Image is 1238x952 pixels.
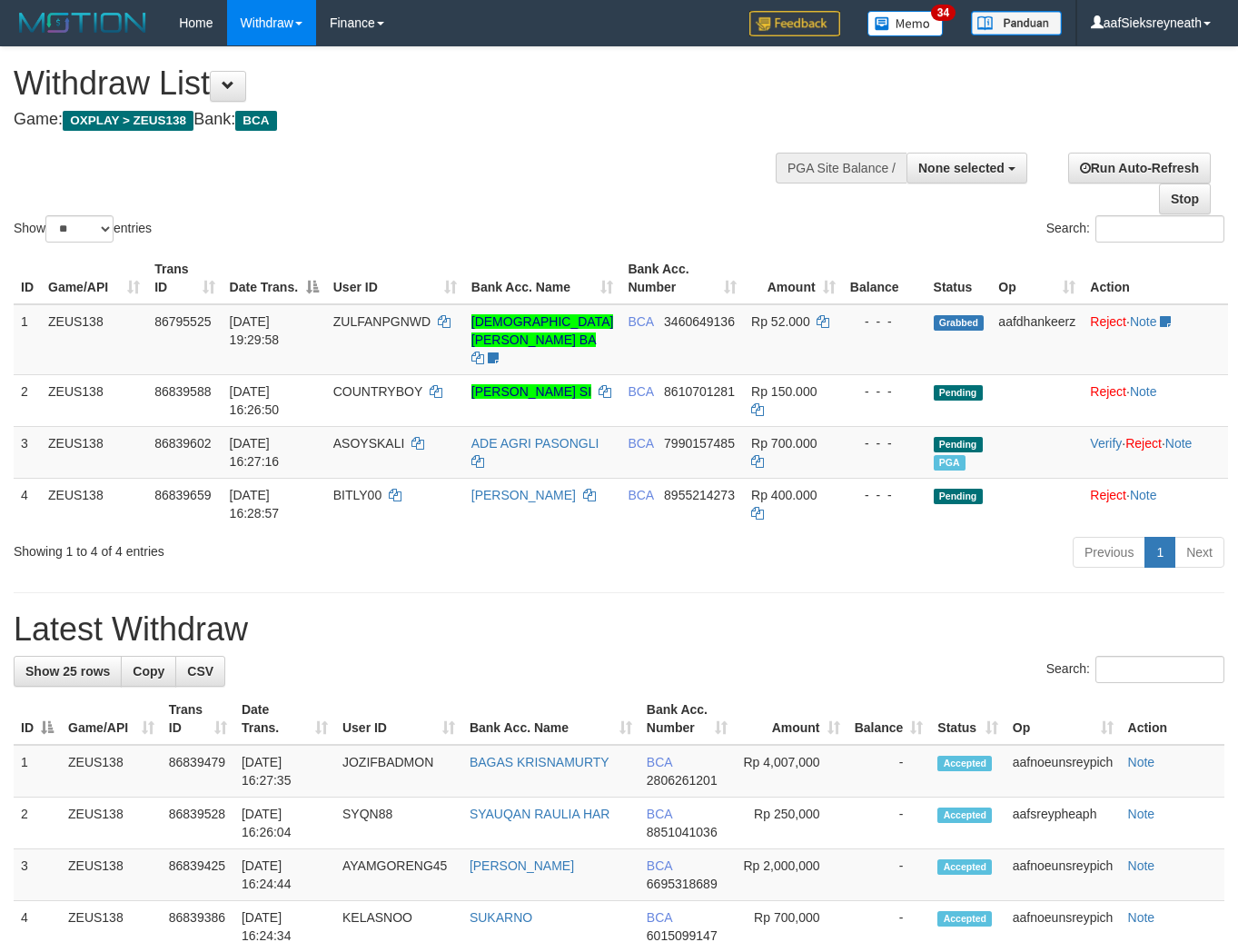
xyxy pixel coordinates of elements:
[647,755,672,769] span: BCA
[333,436,405,451] span: ASOYSKALI
[971,11,1062,35] img: panduan.png
[991,253,1083,304] th: Op: activate to sort column ascending
[14,374,41,426] td: 2
[867,11,944,36] img: Button%20Memo.svg
[1068,153,1211,183] a: Run Auto-Refresh
[234,849,335,901] td: [DATE] 16:24:44
[1005,745,1121,798] td: aafnoeunsreypich
[464,253,621,304] th: Bank Acc. Name: activate to sort column ascending
[471,488,576,502] a: [PERSON_NAME]
[628,488,653,502] span: BCA
[14,849,61,901] td: 3
[628,436,653,451] span: BCA
[934,489,983,504] span: Pending
[1128,807,1155,821] a: Note
[1128,910,1155,925] a: Note
[918,161,1005,175] span: None selected
[735,693,847,745] th: Amount: activate to sort column ascending
[937,808,992,823] span: Accepted
[1165,436,1193,451] a: Note
[664,314,735,329] span: Copy 3460649136 to clipboard
[751,488,817,502] span: Rp 400.000
[647,858,672,873] span: BCA
[850,312,919,331] div: - - -
[1090,488,1126,502] a: Reject
[1083,478,1228,530] td: ·
[934,437,983,452] span: Pending
[41,304,147,375] td: ZEUS138
[847,798,931,849] td: -
[14,478,41,530] td: 4
[744,253,843,304] th: Amount: activate to sort column ascending
[61,745,162,798] td: ZEUS138
[647,910,672,925] span: BCA
[41,374,147,426] td: ZEUS138
[333,384,422,399] span: COUNTRYBOY
[1083,426,1228,478] td: · ·
[749,11,840,36] img: Feedback.jpg
[187,664,213,679] span: CSV
[234,798,335,849] td: [DATE] 16:26:04
[847,693,931,745] th: Balance: activate to sort column ascending
[647,928,718,943] span: Copy 6015099147 to clipboard
[735,849,847,901] td: Rp 2,000,000
[1090,436,1122,451] a: Verify
[335,849,462,901] td: AYAMGORENG45
[175,656,225,687] a: CSV
[991,304,1083,375] td: aafdhankeerz
[14,9,152,36] img: MOTION_logo.png
[937,859,992,875] span: Accepted
[154,384,211,399] span: 86839588
[1121,693,1224,745] th: Action
[162,693,234,745] th: Trans ID: activate to sort column ascending
[14,426,41,478] td: 3
[1005,849,1121,901] td: aafnoeunsreypich
[335,693,462,745] th: User ID: activate to sort column ascending
[41,253,147,304] th: Game/API: activate to sort column ascending
[471,436,599,451] a: ADE AGRI PASONGLI
[934,385,983,401] span: Pending
[61,849,162,901] td: ZEUS138
[230,314,280,347] span: [DATE] 19:29:58
[470,910,532,925] a: SUKARNO
[61,693,162,745] th: Game/API: activate to sort column ascending
[230,488,280,521] span: [DATE] 16:28:57
[14,304,41,375] td: 1
[1159,183,1211,214] a: Stop
[1130,384,1157,399] a: Note
[1130,488,1157,502] a: Note
[639,693,735,745] th: Bank Acc. Number: activate to sort column ascending
[850,434,919,452] div: - - -
[1046,656,1224,683] label: Search:
[664,436,735,451] span: Copy 7990157485 to clipboard
[620,253,744,304] th: Bank Acc. Number: activate to sort column ascending
[1095,215,1224,243] input: Search:
[14,798,61,849] td: 2
[162,745,234,798] td: 86839479
[230,384,280,417] span: [DATE] 16:26:50
[333,488,381,502] span: BITLY00
[162,849,234,901] td: 86839425
[850,382,919,401] div: - - -
[230,436,280,469] span: [DATE] 16:27:16
[751,436,817,451] span: Rp 700.000
[937,756,992,771] span: Accepted
[1174,537,1224,568] a: Next
[25,664,110,679] span: Show 25 rows
[647,877,718,891] span: Copy 6695318689 to clipboard
[647,825,718,839] span: Copy 8851041036 to clipboard
[41,478,147,530] td: ZEUS138
[850,486,919,504] div: - - -
[14,65,807,102] h1: Withdraw List
[930,693,1005,745] th: Status: activate to sort column ascending
[234,693,335,745] th: Date Trans.: activate to sort column ascending
[1073,537,1145,568] a: Previous
[1095,656,1224,683] input: Search:
[735,745,847,798] td: Rp 4,007,000
[1046,215,1224,243] label: Search:
[462,693,639,745] th: Bank Acc. Name: activate to sort column ascending
[63,111,193,131] span: OXPLAY > ZEUS138
[470,807,610,821] a: SYAUQAN RAULIA HAR
[234,745,335,798] td: [DATE] 16:27:35
[470,755,609,769] a: BAGAS KRISNAMURTY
